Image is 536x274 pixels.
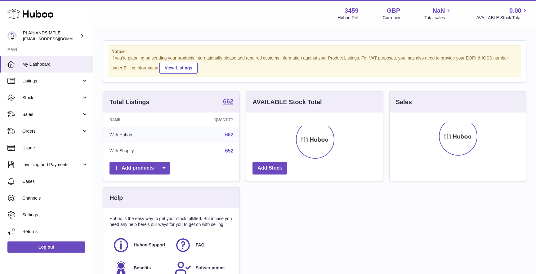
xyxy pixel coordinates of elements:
[23,36,91,41] span: [EMAIL_ADDRESS][DOMAIN_NAME]
[22,128,82,134] span: Orders
[22,95,82,101] span: Stock
[103,143,177,159] td: With Shopify
[424,15,452,21] span: Total sales
[338,15,359,21] div: Huboo Ref
[225,132,234,137] a: 662
[345,7,359,15] strong: 3459
[509,7,521,15] span: 0.00
[22,179,88,184] span: Cases
[387,7,400,15] strong: GBP
[22,212,88,218] span: Settings
[103,127,177,143] td: With Huboo
[109,216,233,228] p: Huboo is the easy way to get your stock fulfilled. But incase you need any help here's our ways f...
[177,113,239,127] th: Quantity
[196,265,225,271] span: Subscriptions
[109,98,150,106] h3: Total Listings
[476,7,529,21] a: 0.00 AVAILABLE Stock Total
[134,265,151,271] span: Benefits
[22,61,88,67] span: My Dashboard
[134,242,165,248] span: Huboo Support
[111,55,518,74] div: If you're planning on sending your products internationally please add required customs informati...
[103,113,177,127] th: Name
[396,98,412,106] h3: Sales
[424,7,452,21] a: NaN Total sales
[22,195,88,201] span: Channels
[23,30,79,42] div: PLAINANDSIMPLE
[22,78,82,84] span: Listings
[432,7,445,15] span: NaN
[109,162,170,175] a: Add products
[223,98,233,104] strong: 662
[22,112,82,117] span: Sales
[252,98,322,106] h3: AVAILABLE Stock Total
[476,15,529,21] span: AVAILABLE Stock Total
[175,237,230,254] a: FAQ
[7,241,85,253] a: Log out
[22,145,88,151] span: Usage
[113,237,168,254] a: Huboo Support
[111,49,518,55] strong: Notice
[7,31,17,41] img: duco@plainandsimple.com
[383,15,400,21] div: Currency
[196,242,205,248] span: FAQ
[252,162,287,175] a: Add Stock
[22,162,82,168] span: Invoicing and Payments
[159,62,198,74] a: View Listings
[223,98,233,106] a: 662
[22,229,88,235] span: Returns
[109,194,123,202] h3: Help
[225,148,234,153] a: 652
